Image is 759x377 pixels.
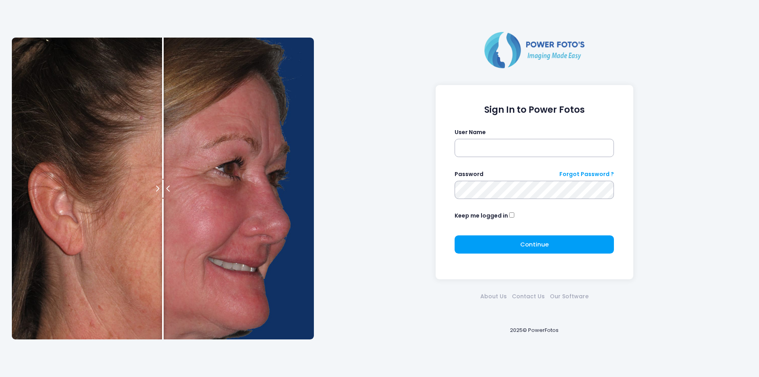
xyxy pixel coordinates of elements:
[321,313,747,347] div: 2025© PowerFotos
[455,104,614,115] h1: Sign In to Power Fotos
[520,240,549,248] span: Continue
[478,292,509,301] a: About Us
[455,235,614,254] button: Continue
[509,292,547,301] a: Contact Us
[547,292,591,301] a: Our Software
[481,30,588,70] img: Logo
[455,170,483,178] label: Password
[455,128,486,136] label: User Name
[559,170,614,178] a: Forgot Password ?
[455,212,508,220] label: Keep me logged in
